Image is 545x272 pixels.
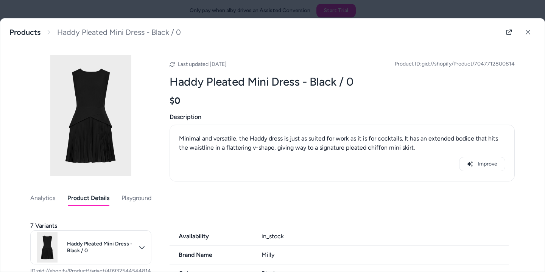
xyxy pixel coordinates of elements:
[170,250,252,259] span: Brand Name
[32,232,62,263] img: 01HD13_BLACK_1.jpg
[170,232,252,241] span: Availability
[30,221,57,230] span: 7 Variants
[170,113,515,122] span: Description
[57,28,181,37] span: Haddy Pleated Mini Dress - Black / 0
[178,61,227,67] span: Last updated [DATE]
[179,134,505,152] div: Minimal and versatile, the Haddy dress is just as suited for work as it is for cocktails. It has ...
[9,28,181,37] nav: breadcrumb
[170,75,515,89] h2: Haddy Pleated Mini Dress - Black / 0
[9,28,40,37] a: Products
[30,191,55,206] button: Analytics
[262,250,509,259] div: Milly
[395,60,515,68] span: Product ID: gid://shopify/Product/7047712800814
[30,55,151,176] img: 01HD13_BLACK_1.jpg
[121,191,151,206] button: Playground
[67,191,109,206] button: Product Details
[459,157,505,171] button: Improve
[30,230,151,264] button: Haddy Pleated Mini Dress - Black / 0
[67,241,134,254] span: Haddy Pleated Mini Dress - Black / 0
[170,95,181,106] span: $0
[262,232,509,241] div: in_stock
